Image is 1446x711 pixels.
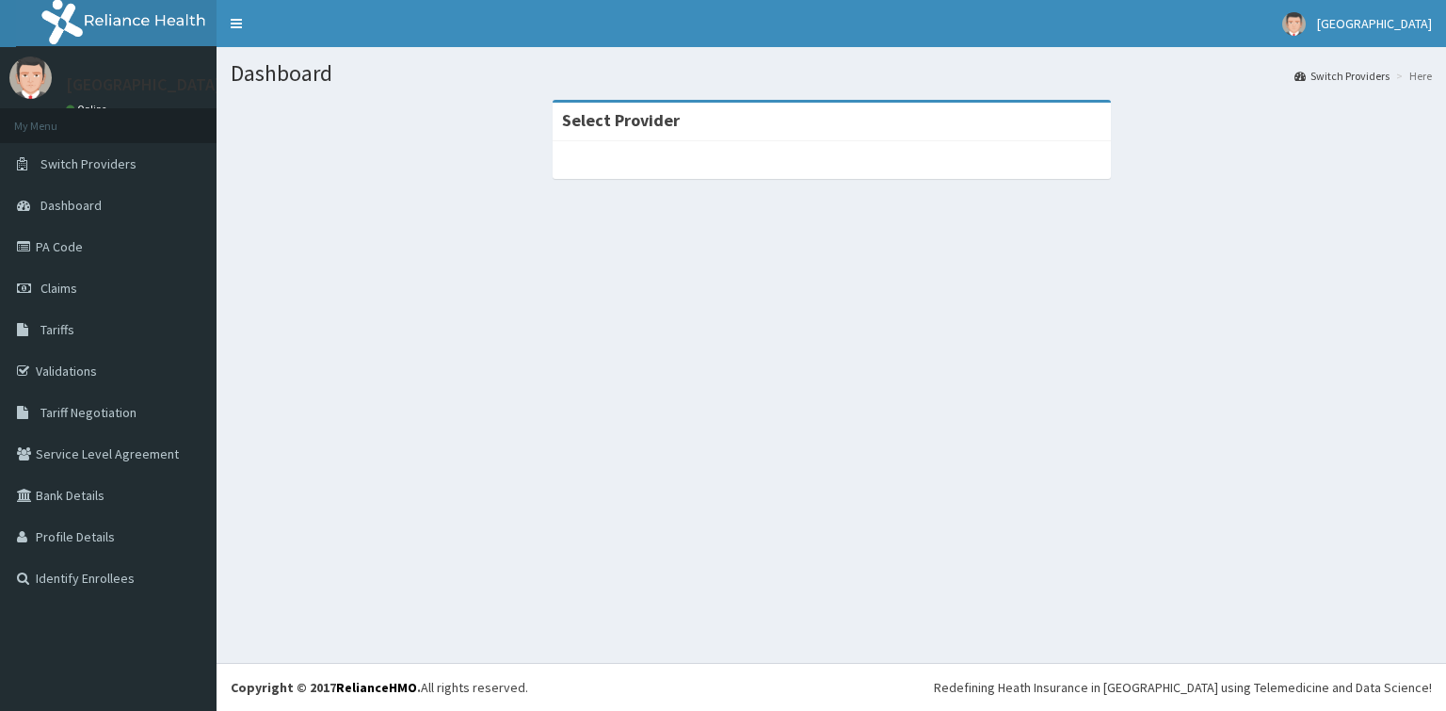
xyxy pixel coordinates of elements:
span: Switch Providers [40,155,137,172]
a: Switch Providers [1294,68,1390,84]
strong: Select Provider [562,109,680,131]
div: Redefining Heath Insurance in [GEOGRAPHIC_DATA] using Telemedicine and Data Science! [934,678,1432,697]
strong: Copyright © 2017 . [231,679,421,696]
p: [GEOGRAPHIC_DATA] [66,76,221,93]
img: User Image [9,57,52,99]
a: Online [66,103,111,116]
span: Tariff Negotiation [40,404,137,421]
span: Tariffs [40,321,74,338]
span: [GEOGRAPHIC_DATA] [1317,15,1432,32]
footer: All rights reserved. [217,663,1446,711]
h1: Dashboard [231,61,1432,86]
a: RelianceHMO [336,679,417,696]
span: Dashboard [40,197,102,214]
img: User Image [1282,12,1306,36]
span: Claims [40,280,77,297]
li: Here [1391,68,1432,84]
